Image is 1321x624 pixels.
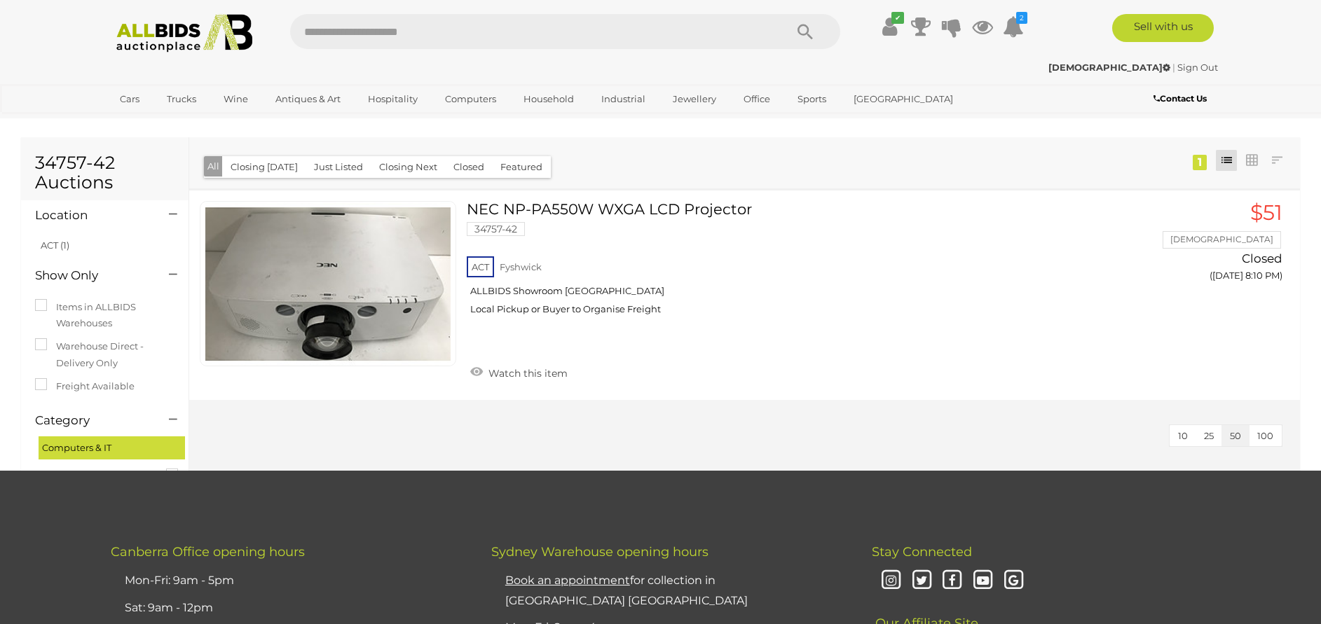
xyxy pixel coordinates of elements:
[1048,62,1172,73] a: [DEMOGRAPHIC_DATA]
[788,88,835,111] a: Sports
[770,14,840,49] button: Search
[879,14,901,39] a: ✔
[514,88,583,111] a: Household
[1177,62,1218,73] a: Sign Out
[971,569,995,593] i: Youtube
[35,209,148,222] h4: Location
[111,544,305,560] span: Canberra Office opening hours
[49,465,154,485] span: Projectors (1)
[1196,425,1222,447] button: 25
[872,544,972,560] span: Stay Connected
[1125,201,1286,289] a: $51 [DEMOGRAPHIC_DATA] Closed ([DATE] 8:10 PM)
[436,88,505,111] a: Computers
[35,269,148,282] h4: Show Only
[891,12,904,24] i: ✔
[41,240,69,251] a: ACT (1)
[121,567,456,595] li: Mon-Fri: 9am - 5pm
[266,88,350,111] a: Antiques & Art
[1230,430,1241,441] span: 50
[1221,425,1250,447] button: 50
[214,88,257,111] a: Wine
[467,361,571,382] a: Watch this item
[1154,91,1210,106] a: Contact Us
[371,156,446,178] button: Closing Next
[844,88,962,111] a: [GEOGRAPHIC_DATA]
[1250,200,1282,226] span: $51
[1204,430,1214,441] span: 25
[505,574,748,607] a: Book an appointmentfor collection in [GEOGRAPHIC_DATA] [GEOGRAPHIC_DATA]
[1172,62,1175,73] span: |
[222,156,306,178] button: Closing [DATE]
[359,88,427,111] a: Hospitality
[204,156,223,176] button: All
[1154,93,1207,104] b: Contact Us
[109,14,261,53] img: Allbids.com.au
[879,569,903,593] i: Instagram
[592,88,655,111] a: Industrial
[35,299,174,332] label: Items in ALLBIDS Warehouses
[1193,155,1207,170] div: 1
[734,88,779,111] a: Office
[1003,14,1024,39] a: 2
[505,574,630,587] u: Book an appointment
[306,156,371,178] button: Just Listed
[121,595,456,622] li: Sat: 9am - 12pm
[35,414,148,427] h4: Category
[1249,425,1282,447] button: 100
[39,436,185,459] div: Computers & IT
[1001,569,1026,593] i: Google
[445,156,493,178] button: Closed
[940,569,964,593] i: Facebook
[35,153,174,192] h1: 34757-42 Auctions
[491,544,709,560] span: Sydney Warehouse opening hours
[492,156,551,178] button: Featured
[1112,14,1214,42] a: Sell with us
[35,338,174,371] label: Warehouse Direct - Delivery Only
[477,201,1104,326] a: NEC NP-PA550W WXGA LCD Projector 34757-42 ACT Fyshwick ALLBIDS Showroom [GEOGRAPHIC_DATA] Local P...
[35,378,135,394] label: Freight Available
[158,88,205,111] a: Trucks
[910,569,934,593] i: Twitter
[1016,12,1027,24] i: 2
[1048,62,1170,73] strong: [DEMOGRAPHIC_DATA]
[1170,425,1196,447] button: 10
[1178,430,1188,441] span: 10
[485,367,568,380] span: Watch this item
[1257,430,1273,441] span: 100
[111,88,149,111] a: Cars
[664,88,725,111] a: Jewellery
